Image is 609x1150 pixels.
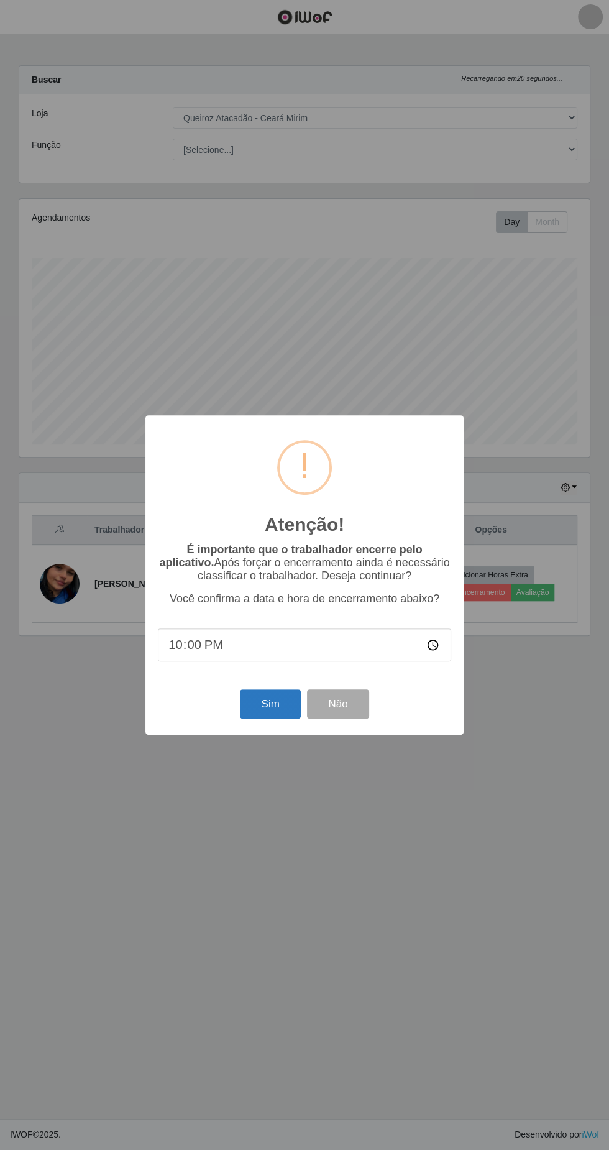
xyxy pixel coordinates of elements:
[158,592,451,605] p: Você confirma a data e hora de encerramento abaixo?
[158,543,451,582] p: Após forçar o encerramento ainda é necessário classificar o trabalhador. Deseja continuar?
[307,689,369,719] button: Não
[265,513,344,536] h2: Atenção!
[240,689,300,719] button: Sim
[159,543,422,569] b: É importante que o trabalhador encerre pelo aplicativo.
